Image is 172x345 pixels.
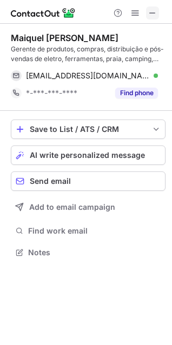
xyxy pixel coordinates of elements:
[30,177,71,185] span: Send email
[28,248,161,257] span: Notes
[11,223,166,238] button: Find work email
[115,88,158,98] button: Reveal Button
[11,32,118,43] div: Maiquel [PERSON_NAME]
[28,226,161,236] span: Find work email
[11,145,166,165] button: AI write personalized message
[30,125,147,134] div: Save to List / ATS / CRM
[11,44,166,64] div: Gerente de produtos, compras, distribuição e pós-vendas de eletro, ferramentas, praia, camping, b...
[11,120,166,139] button: save-profile-one-click
[11,197,166,217] button: Add to email campaign
[26,71,150,81] span: [EMAIL_ADDRESS][DOMAIN_NAME]
[11,171,166,191] button: Send email
[11,6,76,19] img: ContactOut v5.3.10
[30,151,145,160] span: AI write personalized message
[11,245,166,260] button: Notes
[29,203,115,211] span: Add to email campaign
